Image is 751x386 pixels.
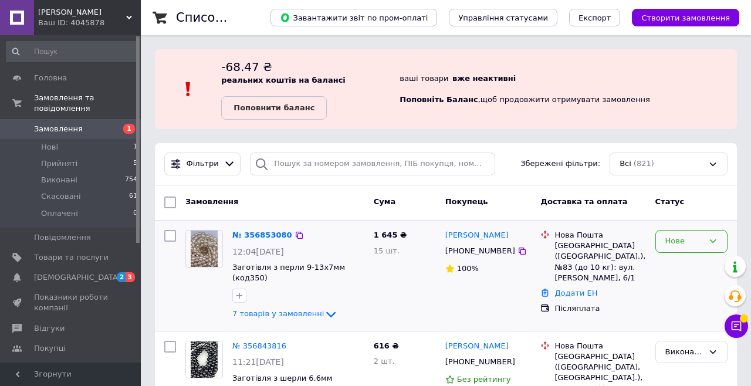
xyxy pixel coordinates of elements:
span: 7 товарів у замовленні [232,310,324,319]
a: 7 товарів у замовленні [232,309,338,318]
button: Створити замовлення [632,9,739,26]
span: 1 [133,142,137,153]
span: 100% [457,264,479,273]
span: 0 [133,208,137,219]
span: Оплачені [41,208,78,219]
div: Післяплата [554,303,645,314]
span: -68.47 ₴ [221,60,272,74]
b: вже неактивні [452,74,516,83]
span: Статус [655,197,685,206]
span: Замовлення [185,197,238,206]
span: Доставка та оплата [540,197,627,206]
button: Чат з покупцем [725,314,748,338]
img: Фото товару [191,231,218,267]
span: 1 [123,124,135,134]
span: Без рейтингу [457,375,511,384]
span: Управління статусами [458,13,548,22]
a: Заготівля з шерли 6.6мм [232,374,333,382]
span: Виконані [41,175,77,185]
span: Фільтри [187,158,219,170]
button: Завантажити звіт по пром-оплаті [270,9,437,26]
span: Прийняті [41,158,77,169]
a: Поповнити баланс [221,96,327,120]
img: :exclamation: [180,80,197,98]
span: Покупець [445,197,488,206]
span: Cума [374,197,395,206]
span: Експорт [579,13,611,22]
span: (821) [634,159,654,168]
div: [GEOGRAPHIC_DATA] ([GEOGRAPHIC_DATA].), №83 (до 10 кг): вул. [PERSON_NAME], 6/1 [554,241,645,283]
button: Управління статусами [449,9,557,26]
span: 5 [133,158,137,169]
div: Виконано [665,346,703,358]
span: 3 [126,272,135,282]
input: Пошук за номером замовлення, ПІБ покупця, номером телефону, Email, номером накладної [250,153,495,175]
span: 11:21[DATE] [232,357,284,367]
div: [PHONE_NUMBER] [443,354,517,370]
a: № 356853080 [232,231,292,239]
span: Магія Каменю [38,7,126,18]
a: № 356843816 [232,341,286,350]
span: Замовлення [34,124,83,134]
span: 61 [129,191,137,202]
div: ваші товари , щоб продовжити отримувати замовлення [400,59,737,120]
span: 2 [117,272,126,282]
span: Нові [41,142,58,153]
div: Ваш ID: 4045878 [38,18,141,28]
span: Скасовані [41,191,81,202]
span: 12:04[DATE] [232,247,284,256]
span: Головна [34,73,67,83]
span: 1 645 ₴ [374,231,407,239]
div: Нова Пошта [554,230,645,241]
div: Нова Пошта [554,341,645,351]
a: Фото товару [185,230,223,268]
b: Поповнити баланс [234,103,314,112]
a: [PERSON_NAME] [445,230,509,241]
span: Створити замовлення [641,13,730,22]
div: Нове [665,235,703,248]
span: Товари та послуги [34,252,109,263]
b: Поповніть Баланс [400,95,478,104]
a: Додати ЕН [554,289,597,297]
span: Всі [620,158,631,170]
b: реальних коштів на балансі [221,76,346,84]
span: Завантажити звіт по пром-оплаті [280,12,428,23]
a: [PERSON_NAME] [445,341,509,352]
input: Пошук [6,41,138,62]
div: [PHONE_NUMBER] [443,243,517,259]
span: 616 ₴ [374,341,399,350]
span: Замовлення та повідомлення [34,93,141,114]
span: Відгуки [34,323,65,334]
span: 15 шт. [374,246,400,255]
h1: Список замовлень [176,11,295,25]
span: Покупці [34,343,66,354]
a: Заготівля з перли 9-13х7мм (код350) [232,263,345,283]
button: Експорт [569,9,621,26]
span: Збережені фільтри: [520,158,600,170]
a: Фото товару [185,341,223,378]
span: [DEMOGRAPHIC_DATA] [34,272,121,283]
span: 754 [125,175,137,185]
span: Повідомлення [34,232,91,243]
span: 2 шт. [374,357,395,365]
img: Фото товару [191,341,218,378]
span: Показники роботи компанії [34,292,109,313]
a: Створити замовлення [620,13,739,22]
